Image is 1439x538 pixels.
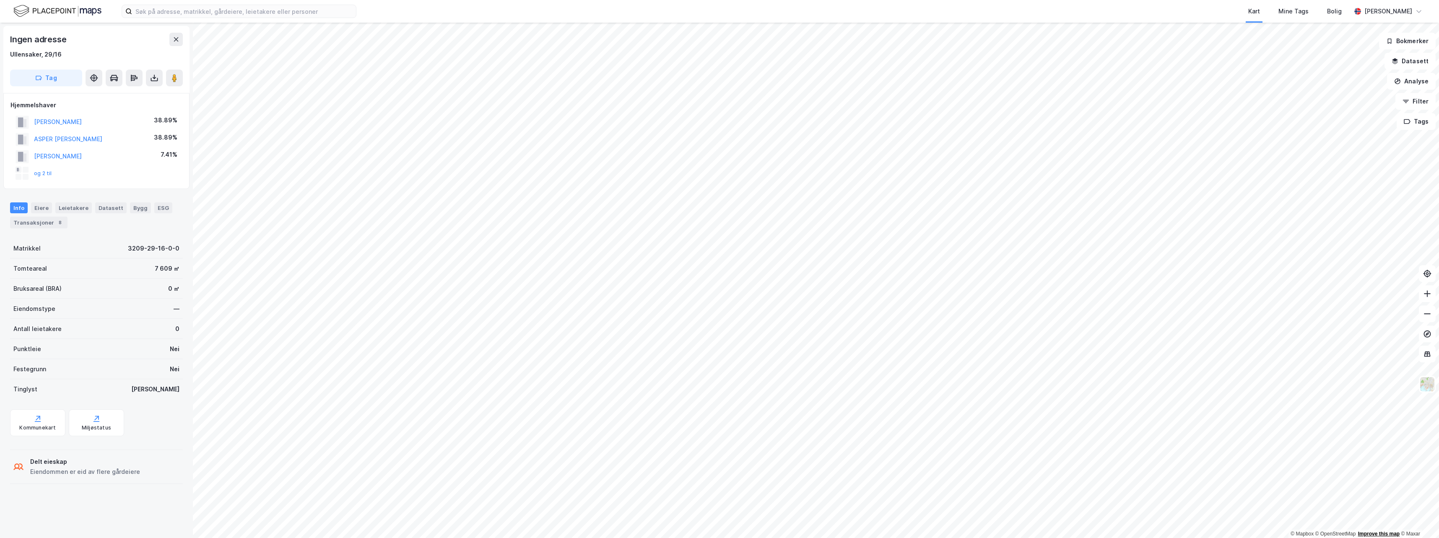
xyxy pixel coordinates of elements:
[1397,498,1439,538] div: Kontrollprogram for chat
[10,202,28,213] div: Info
[155,264,179,274] div: 7 609 ㎡
[95,202,127,213] div: Datasett
[13,4,101,18] img: logo.f888ab2527a4732fd821a326f86c7f29.svg
[13,384,37,394] div: Tinglyst
[154,132,177,142] div: 38.89%
[161,150,177,160] div: 7.41%
[10,70,82,86] button: Tag
[1384,53,1436,70] button: Datasett
[10,49,62,59] div: Ullensaker, 29/16
[13,344,41,354] div: Punktleie
[10,100,182,110] div: Hjemmelshaver
[1395,93,1436,110] button: Filter
[1278,6,1309,16] div: Mine Tags
[30,457,140,467] div: Delt eieskap
[13,243,41,253] div: Matrikkel
[175,324,179,334] div: 0
[10,217,68,228] div: Transaksjoner
[1379,33,1436,49] button: Bokmerker
[1364,6,1412,16] div: [PERSON_NAME]
[1358,531,1400,537] a: Improve this map
[1397,113,1436,130] button: Tags
[82,424,111,431] div: Miljøstatus
[1327,6,1342,16] div: Bolig
[170,364,179,374] div: Nei
[13,324,62,334] div: Antall leietakere
[55,202,92,213] div: Leietakere
[1291,531,1314,537] a: Mapbox
[13,304,55,314] div: Eiendomstype
[131,384,179,394] div: [PERSON_NAME]
[56,218,64,227] div: 8
[13,284,62,294] div: Bruksareal (BRA)
[154,115,177,125] div: 38.89%
[10,33,68,46] div: Ingen adresse
[168,284,179,294] div: 0 ㎡
[1248,6,1260,16] div: Kart
[1397,498,1439,538] iframe: Chat Widget
[1315,531,1356,537] a: OpenStreetMap
[13,364,46,374] div: Festegrunn
[154,202,172,213] div: ESG
[132,5,356,18] input: Søk på adresse, matrikkel, gårdeiere, leietakere eller personer
[13,264,47,274] div: Tomteareal
[128,243,179,253] div: 3209-29-16-0-0
[174,304,179,314] div: —
[130,202,151,213] div: Bygg
[30,467,140,477] div: Eiendommen er eid av flere gårdeiere
[31,202,52,213] div: Eiere
[1419,376,1435,392] img: Z
[170,344,179,354] div: Nei
[1387,73,1436,90] button: Analyse
[19,424,56,431] div: Kommunekart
